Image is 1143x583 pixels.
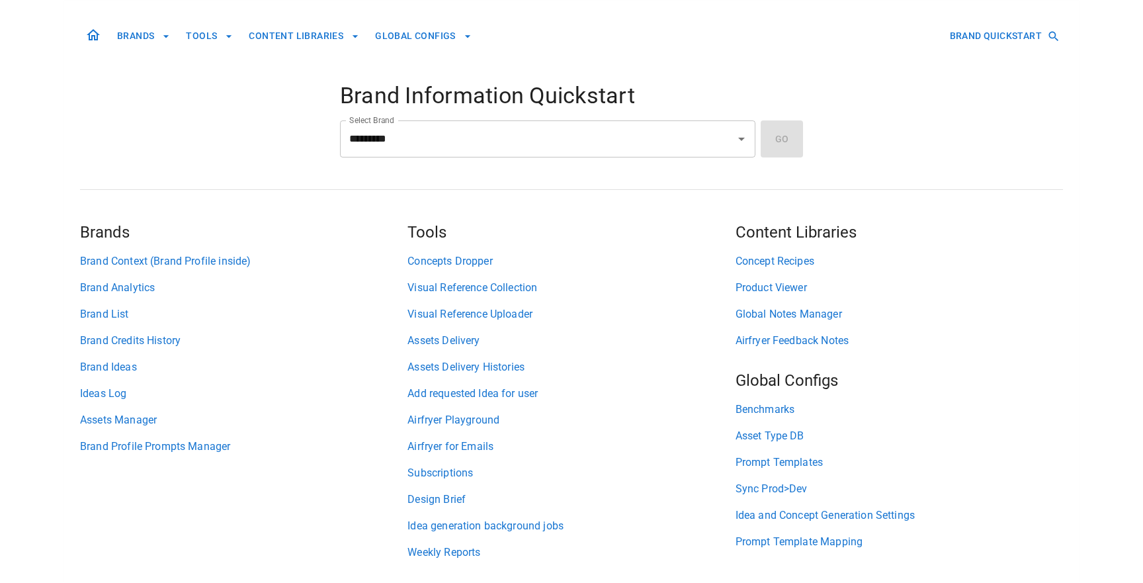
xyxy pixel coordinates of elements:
[80,412,407,428] a: Assets Manager
[80,439,407,455] a: Brand Profile Prompts Manager
[732,130,751,148] button: Open
[736,481,1063,497] a: Sync Prod>Dev
[181,24,238,48] button: TOOLS
[736,280,1063,296] a: Product Viewer
[736,402,1063,418] a: Benchmarks
[407,465,735,481] a: Subscriptions
[736,222,1063,243] h5: Content Libraries
[407,518,735,534] a: Idea generation background jobs
[945,24,1063,48] button: BRAND QUICKSTART
[407,280,735,296] a: Visual Reference Collection
[80,386,407,402] a: Ideas Log
[370,24,477,48] button: GLOBAL CONFIGS
[407,492,735,508] a: Design Brief
[407,333,735,349] a: Assets Delivery
[407,222,735,243] h5: Tools
[736,428,1063,444] a: Asset Type DB
[407,439,735,455] a: Airfryer for Emails
[736,455,1063,471] a: Prompt Templates
[407,545,735,561] a: Weekly Reports
[407,359,735,375] a: Assets Delivery Histories
[736,306,1063,322] a: Global Notes Manager
[243,24,364,48] button: CONTENT LIBRARIES
[80,306,407,322] a: Brand List
[407,253,735,269] a: Concepts Dropper
[736,534,1063,550] a: Prompt Template Mapping
[736,253,1063,269] a: Concept Recipes
[80,333,407,349] a: Brand Credits History
[80,359,407,375] a: Brand Ideas
[736,370,1063,391] h5: Global Configs
[407,386,735,402] a: Add requested Idea for user
[112,24,175,48] button: BRANDS
[407,306,735,322] a: Visual Reference Uploader
[349,114,394,126] label: Select Brand
[736,508,1063,523] a: Idea and Concept Generation Settings
[407,412,735,428] a: Airfryer Playground
[80,253,407,269] a: Brand Context (Brand Profile inside)
[736,333,1063,349] a: Airfryer Feedback Notes
[340,82,803,110] h4: Brand Information Quickstart
[80,222,407,243] h5: Brands
[80,280,407,296] a: Brand Analytics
